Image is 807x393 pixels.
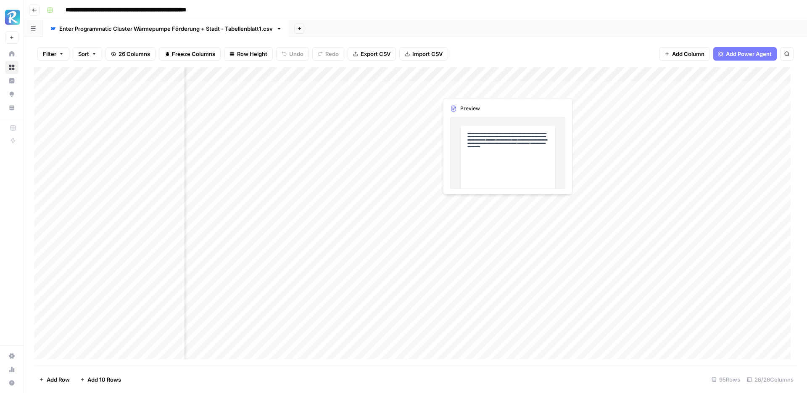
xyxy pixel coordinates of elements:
button: Add Row [34,373,75,386]
button: Import CSV [399,47,448,61]
span: Add Column [672,50,704,58]
a: Opportunities [5,88,18,101]
button: Export CSV [348,47,396,61]
span: Filter [43,50,56,58]
div: 95 Rows [708,373,744,386]
button: Row Height [224,47,273,61]
button: Filter [37,47,69,61]
button: 26 Columns [105,47,156,61]
button: Help + Support [5,376,18,390]
a: Settings [5,349,18,363]
div: Enter Programmatic Cluster Wärmepumpe Förderung + Stadt - Tabellenblatt1.csv [59,24,273,33]
a: Browse [5,61,18,74]
span: Undo [289,50,303,58]
span: Sort [78,50,89,58]
button: Undo [276,47,309,61]
div: 26/26 Columns [744,373,797,386]
button: Freeze Columns [159,47,221,61]
span: 26 Columns [119,50,150,58]
button: Workspace: Radyant [5,7,18,28]
span: Redo [325,50,339,58]
span: Add Row [47,375,70,384]
span: Export CSV [361,50,390,58]
span: Add 10 Rows [87,375,121,384]
a: Insights [5,74,18,88]
a: Your Data [5,101,18,114]
a: Usage [5,363,18,376]
a: Home [5,47,18,61]
span: Row Height [237,50,267,58]
button: Add 10 Rows [75,373,126,386]
button: Add Power Agent [713,47,777,61]
button: Sort [73,47,102,61]
span: Add Power Agent [726,50,772,58]
span: Freeze Columns [172,50,215,58]
button: Add Column [659,47,710,61]
a: Enter Programmatic Cluster Wärmepumpe Förderung + Stadt - Tabellenblatt1.csv [43,20,289,37]
span: Import CSV [412,50,443,58]
img: Radyant Logo [5,10,20,25]
button: Redo [312,47,344,61]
